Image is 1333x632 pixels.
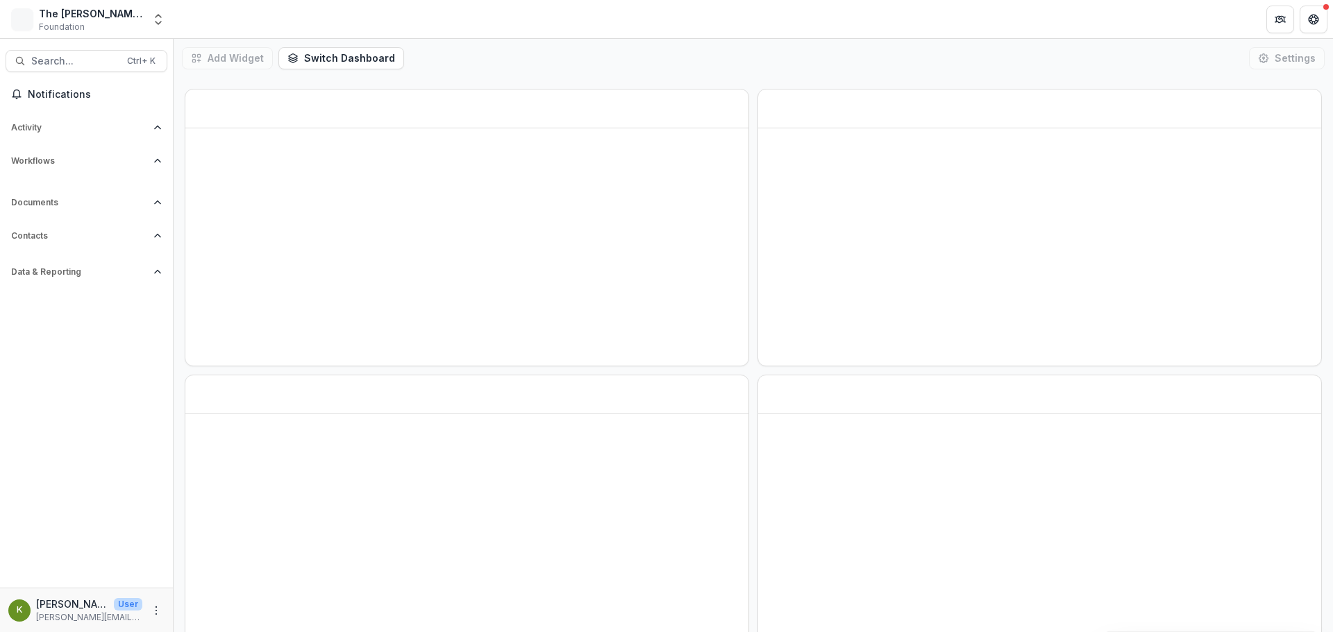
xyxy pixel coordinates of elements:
[11,198,148,207] span: Documents
[1266,6,1294,33] button: Partners
[6,50,167,72] button: Search...
[6,83,167,105] button: Notifications
[148,602,165,619] button: More
[6,261,167,283] button: Open Data & Reporting
[28,89,162,101] span: Notifications
[39,21,85,33] span: Foundation
[114,598,142,610] p: User
[278,47,404,69] button: Switch Dashboard
[182,47,273,69] button: Add Widget
[6,191,167,214] button: Open Documents
[39,6,143,21] div: The [PERSON_NAME] Foundation Workflow Sandbox
[179,9,238,29] nav: breadcrumb
[1300,6,1327,33] button: Get Help
[6,117,167,139] button: Open Activity
[11,123,148,133] span: Activity
[17,606,22,615] div: Kate
[6,150,167,172] button: Open Workflows
[149,6,168,33] button: Open entity switcher
[11,231,148,241] span: Contacts
[11,156,148,166] span: Workflows
[36,611,142,624] p: [PERSON_NAME][EMAIL_ADDRESS][DOMAIN_NAME]
[124,53,158,69] div: Ctrl + K
[11,267,148,277] span: Data & Reporting
[6,225,167,247] button: Open Contacts
[36,597,108,611] p: [PERSON_NAME]
[31,55,119,67] span: Search...
[1249,47,1325,69] button: Settings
